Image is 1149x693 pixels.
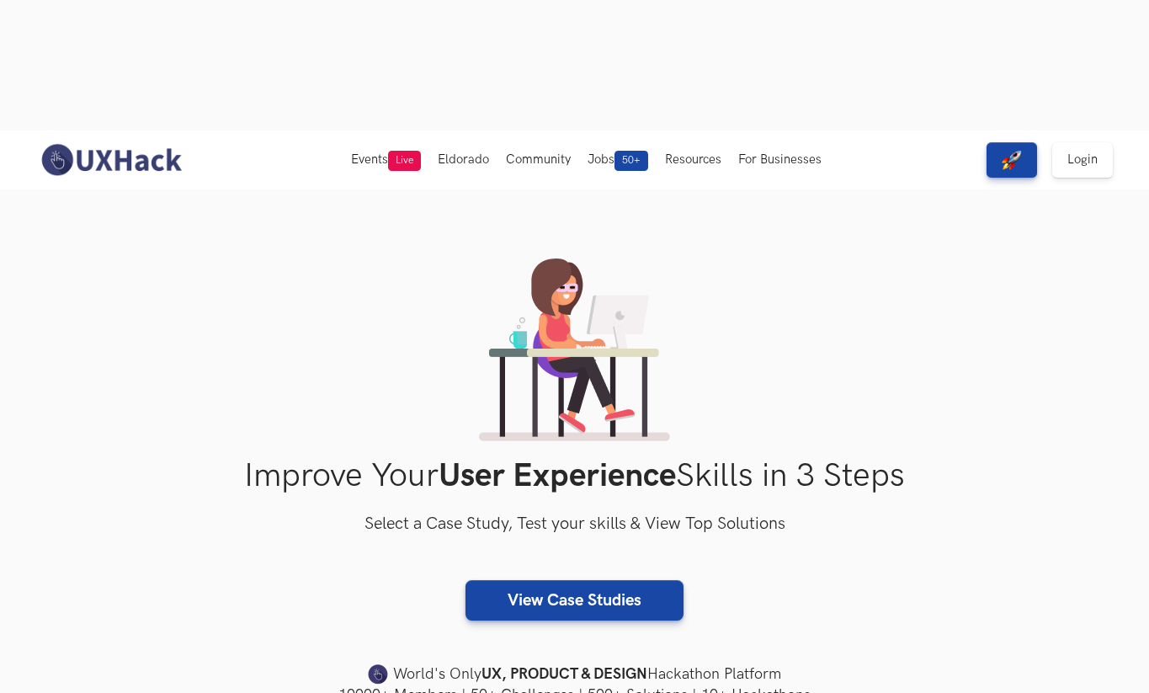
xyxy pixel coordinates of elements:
button: EventsLive [343,131,429,189]
h4: World's Only Hackathon Platform [36,663,1114,686]
a: View Case Studies [465,580,684,621]
strong: UX, PRODUCT & DESIGN [481,663,647,686]
a: Login [1052,142,1113,178]
button: Community [497,131,579,189]
img: rocket [1002,150,1022,170]
strong: User Experience [439,456,676,496]
span: 50+ [614,151,648,171]
img: UXHack-logo.png [36,142,186,178]
button: Resources [657,131,730,189]
button: For Businesses [730,131,830,189]
img: lady working on laptop [479,259,670,441]
h3: Select a Case Study, Test your skills & View Top Solutions [36,511,1114,538]
img: uxhack-favicon-image.png [368,664,388,685]
button: Eldorado [429,131,497,189]
span: Live [388,151,421,171]
button: Jobs50+ [579,131,657,189]
h1: Improve Your Skills in 3 Steps [36,456,1114,496]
